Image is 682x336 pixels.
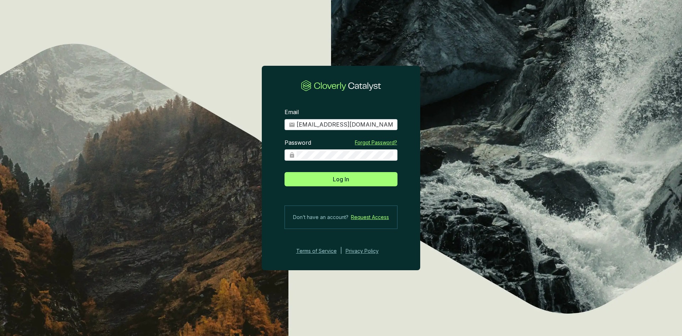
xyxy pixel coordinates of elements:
[293,213,348,222] span: Don’t have an account?
[285,139,311,147] label: Password
[351,213,389,222] a: Request Access
[340,247,342,255] div: |
[333,175,349,183] span: Log In
[294,247,337,255] a: Terms of Service
[346,247,388,255] a: Privacy Policy
[285,108,299,116] label: Email
[355,139,397,146] a: Forgot Password?
[297,151,393,159] input: Password
[285,172,397,186] button: Log In
[297,121,393,129] input: Email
